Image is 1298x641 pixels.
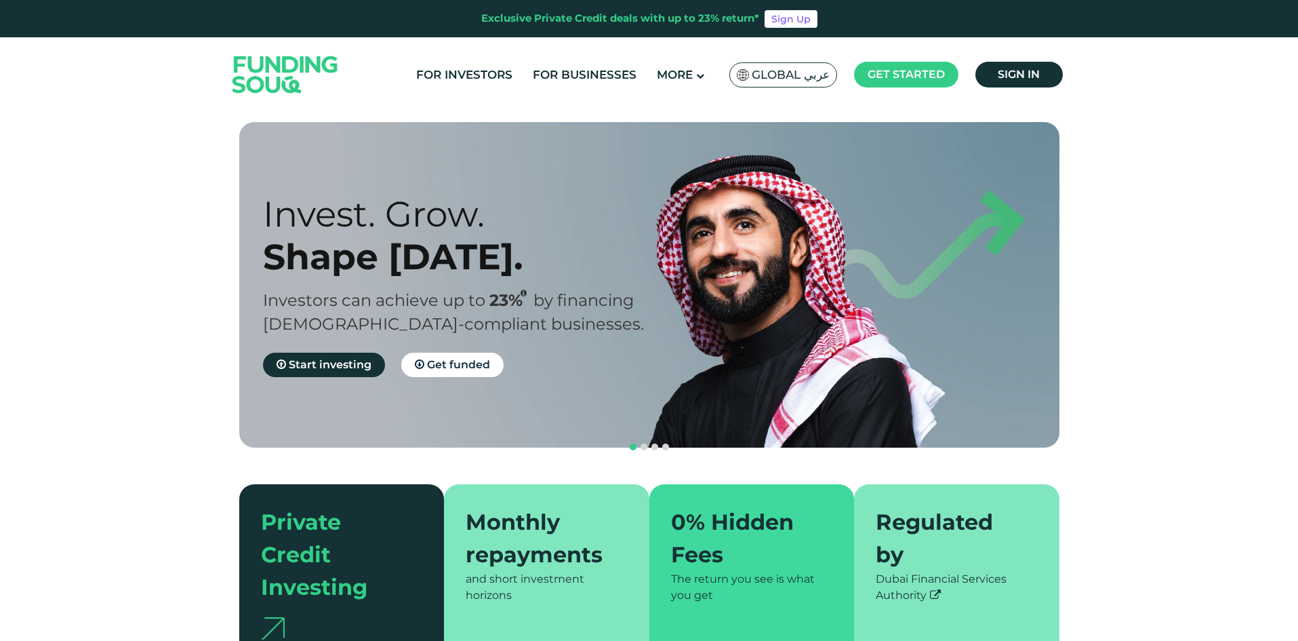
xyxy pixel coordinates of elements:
span: Investors can achieve up to [263,290,485,310]
div: The return you see is what you get [671,571,833,604]
span: Global عربي [752,67,830,83]
div: Dubai Financial Services Authority [876,571,1038,604]
a: Sign in [975,62,1063,88]
img: SA Flag [737,69,749,81]
button: navigation [649,442,660,452]
i: 23% IRR (expected) ~ 15% Net yield (expected) [521,290,527,297]
div: Shape [DATE]. [263,235,673,278]
span: 23% [489,290,533,310]
div: Private Credit Investing [261,506,407,604]
span: More [657,68,693,81]
img: arrow [261,617,285,640]
span: Start investing [289,358,371,371]
a: For Investors [413,64,516,86]
img: Logo [219,40,352,109]
div: 0% Hidden Fees [671,506,817,571]
button: navigation [660,442,671,452]
button: navigation [628,442,638,452]
a: Start investing [263,353,385,377]
div: Monthly repayments [466,506,611,571]
span: Sign in [998,68,1040,81]
div: Invest. Grow. [263,193,673,235]
button: navigation [638,442,649,452]
div: Exclusive Private Credit deals with up to 23% return* [481,11,759,26]
a: For Businesses [529,64,640,86]
a: Get funded [401,353,504,377]
span: Get started [868,68,945,81]
div: Regulated by [876,506,1021,571]
div: and short investment horizons [466,571,628,604]
a: Sign Up [765,10,817,28]
span: Get funded [427,358,490,371]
